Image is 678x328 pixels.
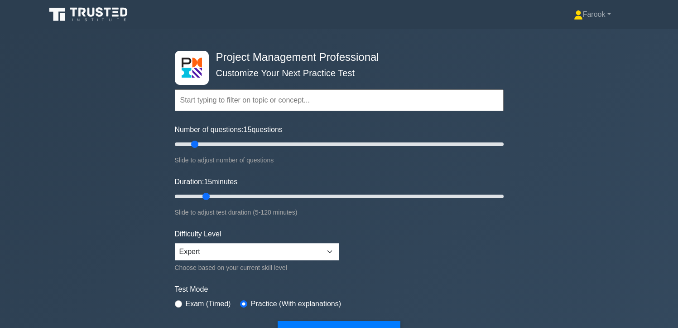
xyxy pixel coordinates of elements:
label: Number of questions: questions [175,124,283,135]
h4: Project Management Professional [212,51,459,64]
div: Slide to adjust number of questions [175,155,504,166]
span: 15 [204,178,212,186]
a: Farook [552,5,633,24]
label: Test Mode [175,284,504,295]
div: Slide to adjust test duration (5-120 minutes) [175,207,504,218]
label: Difficulty Level [175,229,221,240]
input: Start typing to filter on topic or concept... [175,89,504,111]
label: Exam (Timed) [186,299,231,309]
span: 15 [244,126,252,133]
label: Duration: minutes [175,176,238,187]
div: Choose based on your current skill level [175,262,339,273]
label: Practice (With explanations) [251,299,341,309]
